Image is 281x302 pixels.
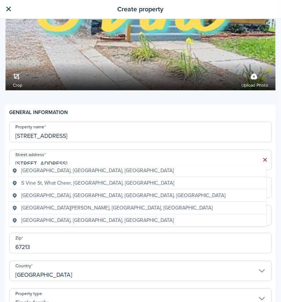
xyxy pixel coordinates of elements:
span: S Vine St, What Cheer, [GEOGRAPHIC_DATA], [GEOGRAPHIC_DATA] [21,179,174,187]
span: [GEOGRAPHIC_DATA], [GEOGRAPHIC_DATA], [GEOGRAPHIC_DATA] [21,167,174,174]
span: [GEOGRAPHIC_DATA], [GEOGRAPHIC_DATA], [GEOGRAPHIC_DATA] [21,216,174,224]
span: [GEOGRAPHIC_DATA], [GEOGRAPHIC_DATA], [GEOGRAPHIC_DATA], [GEOGRAPHIC_DATA] [21,192,225,199]
span: [GEOGRAPHIC_DATA][PERSON_NAME], [GEOGRAPHIC_DATA], [GEOGRAPHIC_DATA] [21,204,212,212]
span: Upload photo [241,82,268,90]
label: Upload photo [241,70,268,90]
input: Start typing the address and then select from the dropdown [9,150,272,170]
a: Back [3,3,15,16]
h4: General information [9,109,272,122]
a: Crop [13,70,22,90]
h2: Create property [118,4,164,14]
span: Crop [13,82,22,90]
